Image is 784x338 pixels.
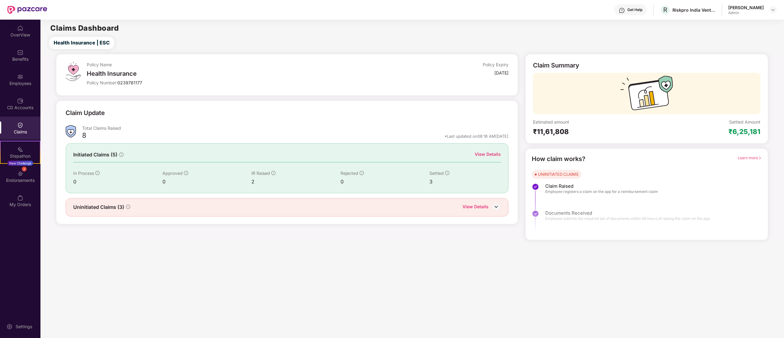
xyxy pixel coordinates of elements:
img: svg+xml;base64,PHN2ZyB4bWxucz0iaHR0cDovL3d3dy53My5vcmcvMjAwMC9zdmciIHdpZHRoPSI0OS4zMiIgaGVpZ2h0PS... [66,62,81,81]
span: info-circle [271,171,276,175]
div: Policy Number: [87,80,368,86]
img: New Pazcare Logo [7,6,47,14]
img: svg+xml;base64,PHN2ZyBpZD0iRW1wbG95ZWVzIiB4bWxucz0iaHR0cDovL3d3dy53My5vcmcvMjAwMC9zdmciIHdpZHRoPS... [17,74,23,80]
div: UNINITIATED CLAIMS [538,171,578,177]
div: Estimated amount [533,119,647,125]
img: svg+xml;base64,PHN2ZyBpZD0iTXlfT3JkZXJzIiBkYXRhLW5hbWU9Ik15IE9yZGVycyIgeG1sbnM9Imh0dHA6Ly93d3cudz... [17,195,23,201]
div: Policy Name [87,62,368,67]
div: How claim works? [532,154,585,164]
span: R [663,6,667,13]
img: DownIcon [492,202,501,211]
div: 0 [162,178,252,186]
div: 2 [22,167,27,171]
span: info-circle [184,171,188,175]
div: Settings [14,324,34,330]
div: New Challenge [7,161,33,166]
div: 3 [429,178,500,186]
div: ₹6,25,181 [729,127,760,136]
img: svg+xml;base64,PHN2ZyBpZD0iQmVuZWZpdHMiIHhtbG5zPSJodHRwOi8vd3d3LnczLm9yZy8yMDAwL3N2ZyIgd2lkdGg9Ij... [17,49,23,56]
div: Health Insurance [87,70,368,77]
img: svg+xml;base64,PHN2ZyB3aWR0aD0iMTcyIiBoZWlnaHQ9IjExMyIgdmlld0JveD0iMCAwIDE3MiAxMTMiIGZpbGw9Im5vbm... [620,76,673,114]
h2: Claims Dashboard [50,25,119,32]
div: 0 [341,178,430,186]
img: ClaimsSummaryIcon [66,125,76,138]
div: 0 [73,178,162,186]
span: Claim Raised [545,183,658,189]
span: Approved [162,171,183,176]
img: svg+xml;base64,PHN2ZyB4bWxucz0iaHR0cDovL3d3dy53My5vcmcvMjAwMC9zdmciIHdpZHRoPSIyMSIgaGVpZ2h0PSIyMC... [17,146,23,152]
img: svg+xml;base64,PHN2ZyBpZD0iU2V0dGluZy0yMHgyMCIgeG1sbnM9Imh0dHA6Ly93d3cudzMub3JnLzIwMDAvc3ZnIiB3aW... [6,324,13,330]
div: Policy Expiry [483,62,508,67]
div: [PERSON_NAME] [728,5,764,10]
span: info-circle [95,171,100,175]
span: In Process [73,171,94,176]
div: Claim Summary [533,62,579,69]
img: svg+xml;base64,PHN2ZyBpZD0iRW5kb3JzZW1lbnRzIiB4bWxucz0iaHR0cDovL3d3dy53My5vcmcvMjAwMC9zdmciIHdpZH... [17,171,23,177]
img: svg+xml;base64,PHN2ZyBpZD0iSGVscC0zMngzMiIgeG1sbnM9Imh0dHA6Ly93d3cudzMub3JnLzIwMDAvc3ZnIiB3aWR0aD... [619,7,625,13]
div: *Last updated on 08:16 AM[DATE] [444,133,508,139]
span: Health Insurance | ESC [54,39,110,47]
div: Riskpro India Ventures Private Limited [672,7,715,13]
div: ₹11,61,808 [533,127,647,136]
span: Rejected [341,171,358,176]
img: svg+xml;base64,PHN2ZyBpZD0iRHJvcGRvd24tMzJ4MzIiIHhtbG5zPSJodHRwOi8vd3d3LnczLm9yZy8yMDAwL3N2ZyIgd2... [771,7,775,12]
div: 8 [82,131,86,141]
span: info-circle [445,171,449,175]
button: Health Insurance | ESC [49,37,114,49]
span: 0239761177 [117,80,142,85]
div: Settled Amount [729,119,760,125]
img: svg+xml;base64,PHN2ZyBpZD0iSG9tZSIgeG1sbnM9Imh0dHA6Ly93d3cudzMub3JnLzIwMDAvc3ZnIiB3aWR0aD0iMjAiIG... [17,25,23,31]
div: Total Claims Raised [82,125,508,131]
span: info-circle [126,205,130,209]
div: Get Help [627,7,642,12]
div: Claim Update [66,108,105,118]
span: Learn more [738,156,762,160]
div: Stepathon [1,153,40,159]
img: svg+xml;base64,PHN2ZyBpZD0iQ2xhaW0iIHhtbG5zPSJodHRwOi8vd3d3LnczLm9yZy8yMDAwL3N2ZyIgd2lkdGg9IjIwIi... [17,122,23,128]
span: right [758,156,762,160]
span: IR Raised [251,171,270,176]
span: Initiated Claims (5) [73,151,117,159]
div: [DATE] [494,70,508,76]
div: 2 [251,178,341,186]
span: Employee registers a claim on the app for a reimbursement claim [545,189,658,194]
span: Settled [429,171,444,176]
span: Uninitiated Claims (3) [73,203,124,211]
img: svg+xml;base64,PHN2ZyBpZD0iU3RlcC1Eb25lLTMyeDMyIiB4bWxucz0iaHR0cDovL3d3dy53My5vcmcvMjAwMC9zdmciIH... [532,183,539,190]
span: info-circle [360,171,364,175]
img: svg+xml;base64,PHN2ZyBpZD0iQ0RfQWNjb3VudHMiIGRhdGEtbmFtZT0iQ0QgQWNjb3VudHMiIHhtbG5zPSJodHRwOi8vd3... [17,98,23,104]
span: info-circle [119,152,124,157]
div: View Details [462,203,489,211]
div: Admin [728,10,764,15]
div: View Details [475,151,501,158]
